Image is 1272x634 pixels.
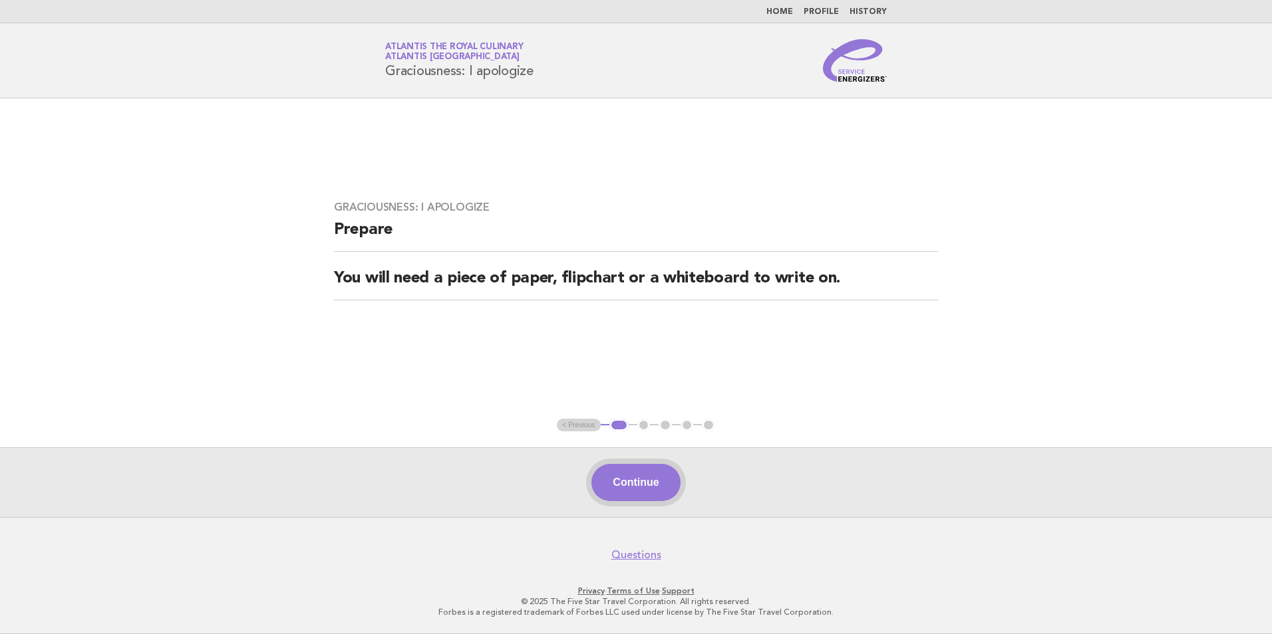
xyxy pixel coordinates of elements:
[609,419,629,432] button: 1
[334,268,938,300] h2: You will need a piece of paper, flipchart or a whiteboard to write on.
[850,8,887,16] a: History
[229,596,1043,607] p: © 2025 The Five Star Travel Corporation. All rights reserved.
[607,586,660,595] a: Terms of Use
[385,53,520,62] span: Atlantis [GEOGRAPHIC_DATA]
[662,586,695,595] a: Support
[334,219,938,252] h2: Prepare
[385,43,534,78] h1: Graciousness: I apologize
[334,201,938,214] h3: Graciousness: I apologize
[591,464,680,501] button: Continue
[229,607,1043,617] p: Forbes is a registered trademark of Forbes LLC used under license by The Five Star Travel Corpora...
[385,43,523,61] a: Atlantis the Royal CulinaryAtlantis [GEOGRAPHIC_DATA]
[229,585,1043,596] p: · ·
[823,39,887,82] img: Service Energizers
[766,8,793,16] a: Home
[611,548,661,562] a: Questions
[804,8,839,16] a: Profile
[578,586,605,595] a: Privacy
